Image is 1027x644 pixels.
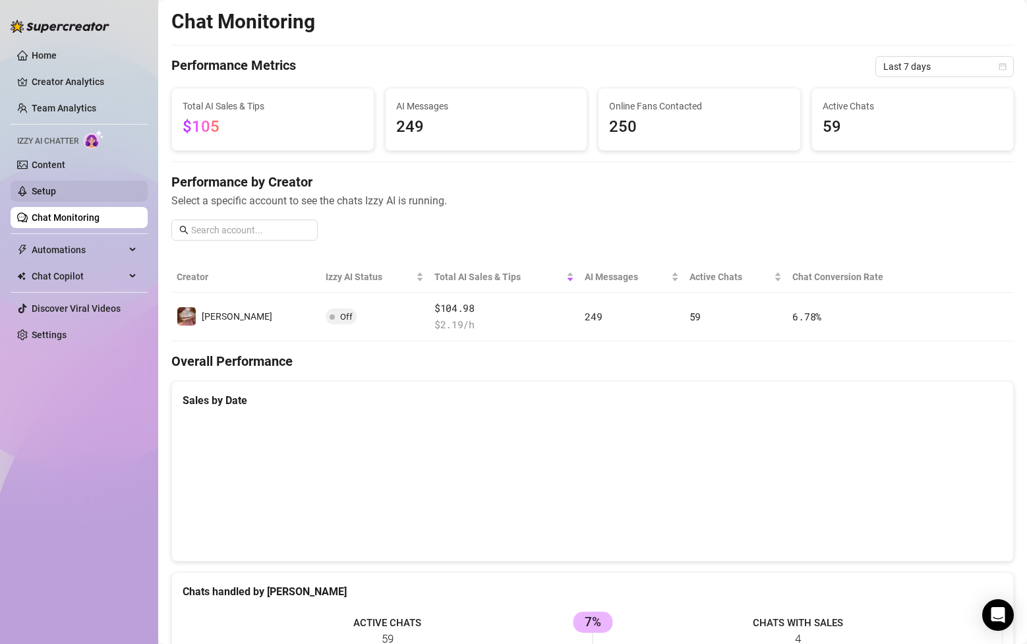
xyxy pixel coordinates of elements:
span: Online Fans Contacted [609,99,790,113]
span: Chat Copilot [32,266,125,287]
th: Creator [171,262,320,293]
img: logo-BBDzfeDw.svg [11,20,109,33]
th: Chat Conversion Rate [787,262,929,293]
span: Total AI Sales & Tips [434,270,564,284]
a: Chat Monitoring [32,212,100,223]
span: $104.98 [434,301,574,316]
input: Search account... [191,223,310,237]
span: Select a specific account to see the chats Izzy AI is running. [171,192,1014,209]
span: [PERSON_NAME] [202,311,272,322]
span: $ 2.19 /h [434,317,574,333]
span: 59 [690,310,701,323]
span: Off [340,312,353,322]
span: Izzy AI Status [326,270,413,284]
div: Sales by Date [183,392,1003,409]
h2: Chat Monitoring [171,9,315,34]
h4: Overall Performance [171,352,1014,370]
span: 6.78 % [792,310,821,323]
span: 250 [609,115,790,140]
span: 249 [396,115,577,140]
th: Active Chats [684,262,788,293]
span: search [179,225,189,235]
img: Chat Copilot [17,272,26,281]
span: Total AI Sales & Tips [183,99,363,113]
a: Team Analytics [32,103,96,113]
span: Active Chats [823,99,1003,113]
img: Susanna [177,307,196,326]
th: AI Messages [579,262,684,293]
div: Open Intercom Messenger [982,599,1014,631]
th: Total AI Sales & Tips [429,262,579,293]
a: Home [32,50,57,61]
img: AI Chatter [84,130,104,149]
a: Creator Analytics [32,71,137,92]
a: Setup [32,186,56,196]
span: Last 7 days [883,57,1006,76]
th: Izzy AI Status [320,262,429,293]
div: Chats handled by [PERSON_NAME] [183,583,1003,600]
h4: Performance by Creator [171,173,1014,191]
a: Discover Viral Videos [32,303,121,314]
span: thunderbolt [17,245,28,255]
span: $105 [183,117,220,136]
span: AI Messages [585,270,668,284]
span: calendar [999,63,1007,71]
span: 59 [823,115,1003,140]
span: 249 [585,310,602,323]
a: Settings [32,330,67,340]
span: Active Chats [690,270,772,284]
span: Automations [32,239,125,260]
span: AI Messages [396,99,577,113]
a: Content [32,160,65,170]
h4: Performance Metrics [171,56,296,77]
span: Izzy AI Chatter [17,135,78,148]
